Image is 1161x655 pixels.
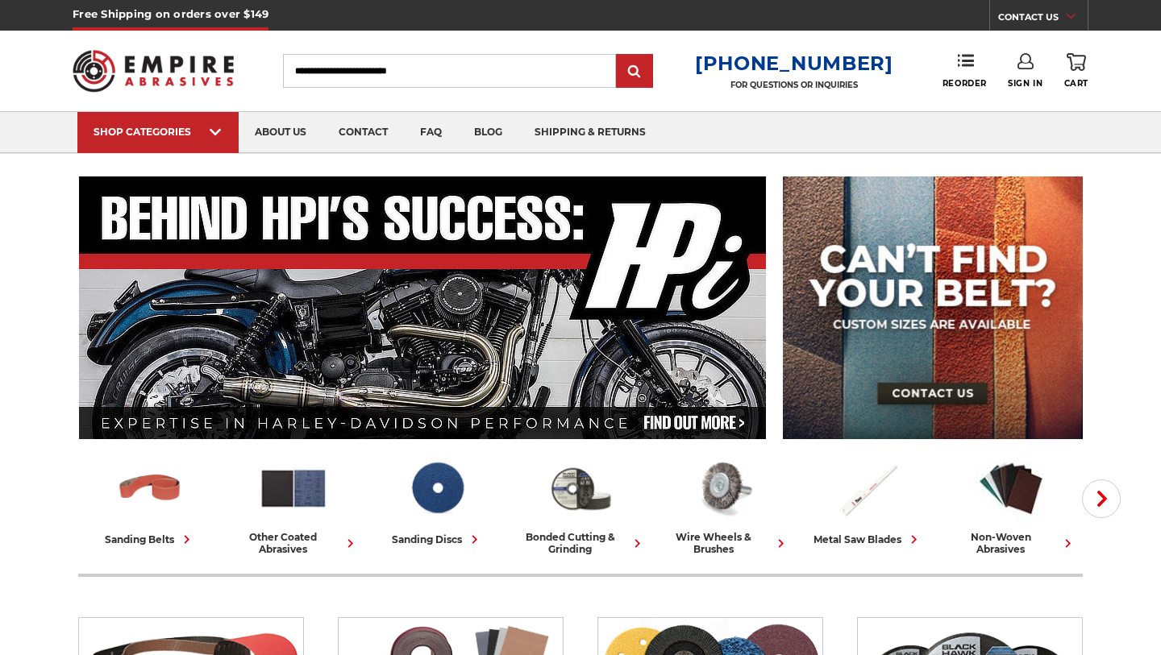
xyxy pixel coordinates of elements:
[85,454,215,548] a: sanding belts
[802,454,933,548] a: metal saw blades
[946,454,1076,555] a: non-woven abrasives
[404,112,458,153] a: faq
[1008,78,1042,89] span: Sign In
[976,454,1047,523] img: Non-woven Abrasives
[105,531,195,548] div: sanding belts
[659,531,789,555] div: wire wheels & brushes
[946,531,1076,555] div: non-woven abrasives
[515,531,646,555] div: bonded cutting & grinding
[832,454,903,523] img: Metal Saw Blades
[114,454,185,523] img: Sanding Belts
[458,112,518,153] a: blog
[515,454,646,555] a: bonded cutting & grinding
[695,52,893,75] a: [PHONE_NUMBER]
[659,454,789,555] a: wire wheels & brushes
[228,531,359,555] div: other coated abrasives
[943,78,987,89] span: Reorder
[998,8,1088,31] a: CONTACT US
[618,56,651,88] input: Submit
[94,126,223,138] div: SHOP CATEGORIES
[689,454,759,523] img: Wire Wheels & Brushes
[402,454,472,523] img: Sanding Discs
[545,454,616,523] img: Bonded Cutting & Grinding
[322,112,404,153] a: contact
[228,454,359,555] a: other coated abrasives
[518,112,662,153] a: shipping & returns
[392,531,483,548] div: sanding discs
[814,531,922,548] div: metal saw blades
[73,39,234,102] img: Empire Abrasives
[239,112,322,153] a: about us
[372,454,502,548] a: sanding discs
[79,176,767,439] img: Banner for an interview featuring Horsepower Inc who makes Harley performance upgrades featured o...
[783,176,1083,439] img: promo banner for custom belts.
[1064,78,1088,89] span: Cart
[1082,479,1121,518] button: Next
[695,80,893,90] p: FOR QUESTIONS OR INQUIRIES
[943,53,987,88] a: Reorder
[258,454,329,523] img: Other Coated Abrasives
[1064,53,1088,89] a: Cart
